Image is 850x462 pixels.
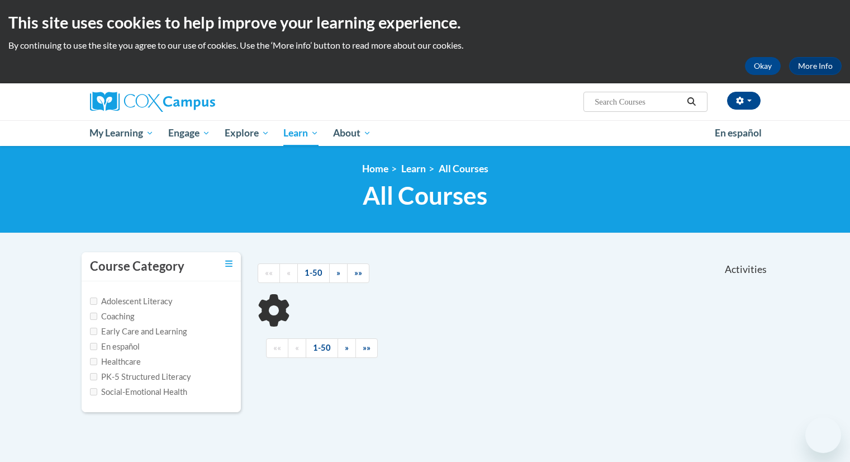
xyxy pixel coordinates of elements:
[805,417,841,453] iframe: Button to launch messaging window
[727,92,761,110] button: Account Settings
[90,328,97,335] input: Checkbox for Options
[336,268,340,277] span: »
[283,126,319,140] span: Learn
[168,126,210,140] span: Engage
[745,57,781,75] button: Okay
[276,120,326,146] a: Learn
[715,127,762,139] span: En español
[73,120,777,146] div: Main menu
[225,258,232,270] a: Toggle collapse
[295,343,299,352] span: «
[439,163,488,175] a: All Courses
[8,39,842,51] p: By continuing to use the site you agree to our use of cookies. Use the ‘More info’ button to read...
[297,263,330,283] a: 1-50
[90,298,97,305] input: Checkbox for Options
[273,343,281,352] span: ««
[707,121,769,145] a: En español
[90,92,302,112] a: Cox Campus
[401,163,426,175] a: Learn
[333,126,371,140] span: About
[90,310,134,323] label: Coaching
[266,338,288,358] a: Begining
[90,313,97,320] input: Checkbox for Options
[789,57,842,75] a: More Info
[338,338,356,358] a: Next
[347,263,369,283] a: End
[161,120,217,146] a: Engage
[288,338,306,358] a: Previous
[329,263,348,283] a: Next
[90,343,97,350] input: Checkbox for Options
[90,341,140,353] label: En español
[345,343,349,352] span: »
[363,343,371,352] span: »»
[217,120,277,146] a: Explore
[258,263,280,283] a: Begining
[287,268,291,277] span: «
[355,338,378,358] a: End
[89,126,154,140] span: My Learning
[279,263,298,283] a: Previous
[90,258,184,275] h3: Course Category
[593,95,683,109] input: Search Courses
[354,268,362,277] span: »»
[90,326,187,338] label: Early Care and Learning
[90,388,97,395] input: Checkbox for Options
[90,373,97,380] input: Checkbox for Options
[326,120,378,146] a: About
[90,295,173,308] label: Adolescent Literacy
[362,163,388,175] a: Home
[363,181,487,210] span: All Courses
[683,95,700,109] button: Search
[90,358,97,365] input: Checkbox for Options
[265,268,273,277] span: ««
[8,11,842,34] h2: This site uses cookies to help improve your learning experience.
[90,386,187,398] label: Social-Emotional Health
[725,263,767,276] span: Activities
[90,356,141,368] label: Healthcare
[225,126,269,140] span: Explore
[83,120,162,146] a: My Learning
[90,371,191,383] label: PK-5 Structured Literacy
[90,92,215,112] img: Cox Campus
[306,338,338,358] a: 1-50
